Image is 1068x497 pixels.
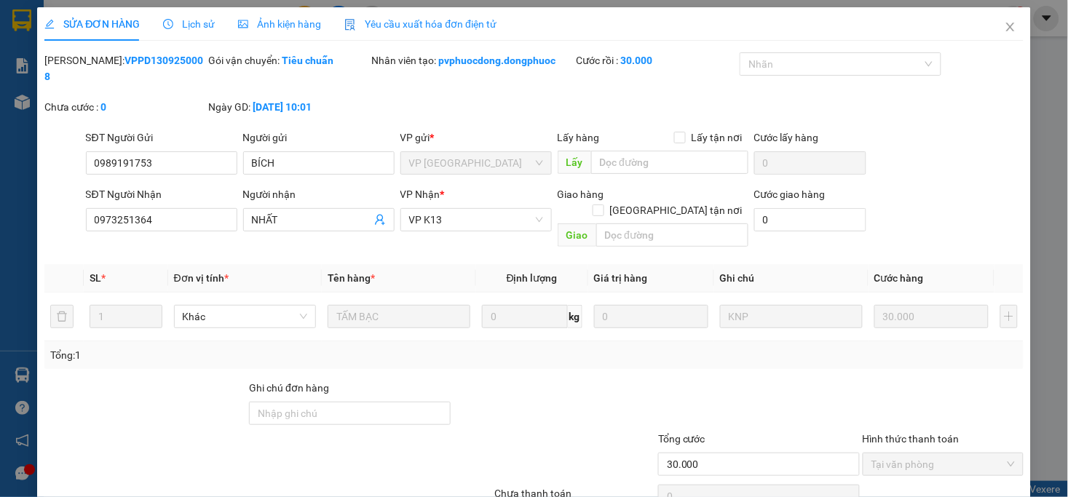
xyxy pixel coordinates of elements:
[604,202,748,218] span: [GEOGRAPHIC_DATA] tận nơi
[86,186,237,202] div: SĐT Người Nhận
[591,151,748,174] input: Dọc đường
[439,55,556,66] b: pvphuocdong.dongphuoc
[507,272,558,284] span: Định lượng
[90,272,101,284] span: SL
[282,55,333,66] b: Tiêu chuẩn
[754,188,826,200] label: Cước giao hàng
[720,305,863,328] input: Ghi Chú
[754,151,866,175] input: Cước lấy hàng
[409,152,543,174] span: VP Phước Đông
[208,52,369,68] div: Gói vận chuyển:
[44,19,55,29] span: edit
[50,347,413,363] div: Tổng: 1
[372,52,574,68] div: Nhân viên tạo:
[754,132,819,143] label: Cước lấy hàng
[44,99,205,115] div: Chưa cước :
[1005,21,1016,33] span: close
[100,101,106,113] b: 0
[249,402,451,425] input: Ghi chú đơn hàng
[714,264,869,293] th: Ghi chú
[754,208,866,231] input: Cước giao hàng
[558,223,596,247] span: Giao
[871,453,1015,475] span: Tại văn phòng
[374,214,386,226] span: user-add
[86,130,237,146] div: SĐT Người Gửi
[344,19,356,31] img: icon
[874,272,924,284] span: Cước hàng
[990,7,1031,48] button: Close
[44,52,205,84] div: [PERSON_NAME]:
[253,101,312,113] b: [DATE] 10:01
[44,55,203,82] b: VPPD1309250008
[238,19,248,29] span: picture
[328,272,375,284] span: Tên hàng
[400,188,440,200] span: VP Nhận
[596,223,748,247] input: Dọc đường
[208,99,369,115] div: Ngày GD:
[863,433,960,445] label: Hình thức thanh toán
[558,188,604,200] span: Giao hàng
[50,305,74,328] button: delete
[1000,305,1018,328] button: plus
[594,305,708,328] input: 0
[243,130,395,146] div: Người gửi
[344,18,497,30] span: Yêu cầu xuất hóa đơn điện tử
[163,18,215,30] span: Lịch sử
[328,305,470,328] input: VD: Bàn, Ghế
[568,305,582,328] span: kg
[558,151,591,174] span: Lấy
[174,272,229,284] span: Đơn vị tính
[558,132,600,143] span: Lấy hàng
[594,272,648,284] span: Giá trị hàng
[658,433,705,445] span: Tổng cước
[874,305,989,328] input: 0
[243,186,395,202] div: Người nhận
[400,130,552,146] div: VP gửi
[249,382,329,394] label: Ghi chú đơn hàng
[238,18,321,30] span: Ảnh kiện hàng
[577,52,737,68] div: Cước rồi :
[163,19,173,29] span: clock-circle
[621,55,653,66] b: 30.000
[686,130,748,146] span: Lấy tận nơi
[44,18,140,30] span: SỬA ĐƠN HÀNG
[183,306,308,327] span: Khác
[409,209,543,231] span: VP K13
